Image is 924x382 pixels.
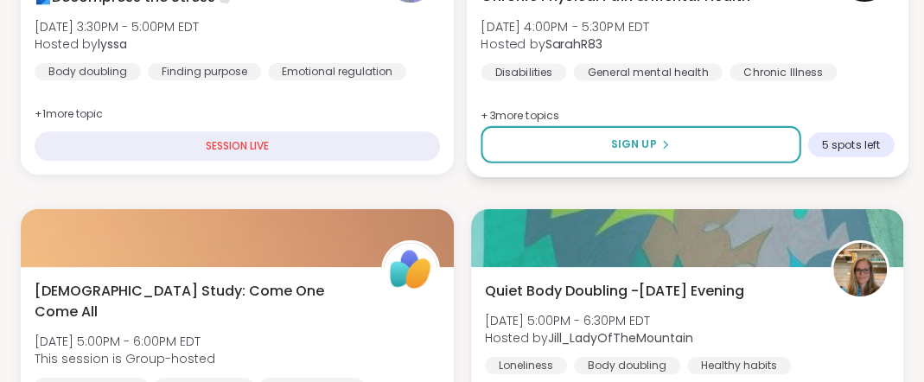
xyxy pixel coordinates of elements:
[35,35,199,53] span: Hosted by
[35,333,215,350] span: [DATE] 5:00PM - 6:00PM EDT
[35,281,362,322] span: [DEMOGRAPHIC_DATA] Study: Come One Come All
[268,63,406,80] div: Emotional regulation
[98,35,127,53] b: lyssa
[35,350,215,367] span: This session is Group-hosted
[35,18,199,35] span: [DATE] 3:30PM - 5:00PM EDT
[384,243,437,296] img: ShareWell
[35,63,141,80] div: Body doubling
[35,131,440,161] div: SESSION LIVE
[148,63,261,80] div: Finding purpose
